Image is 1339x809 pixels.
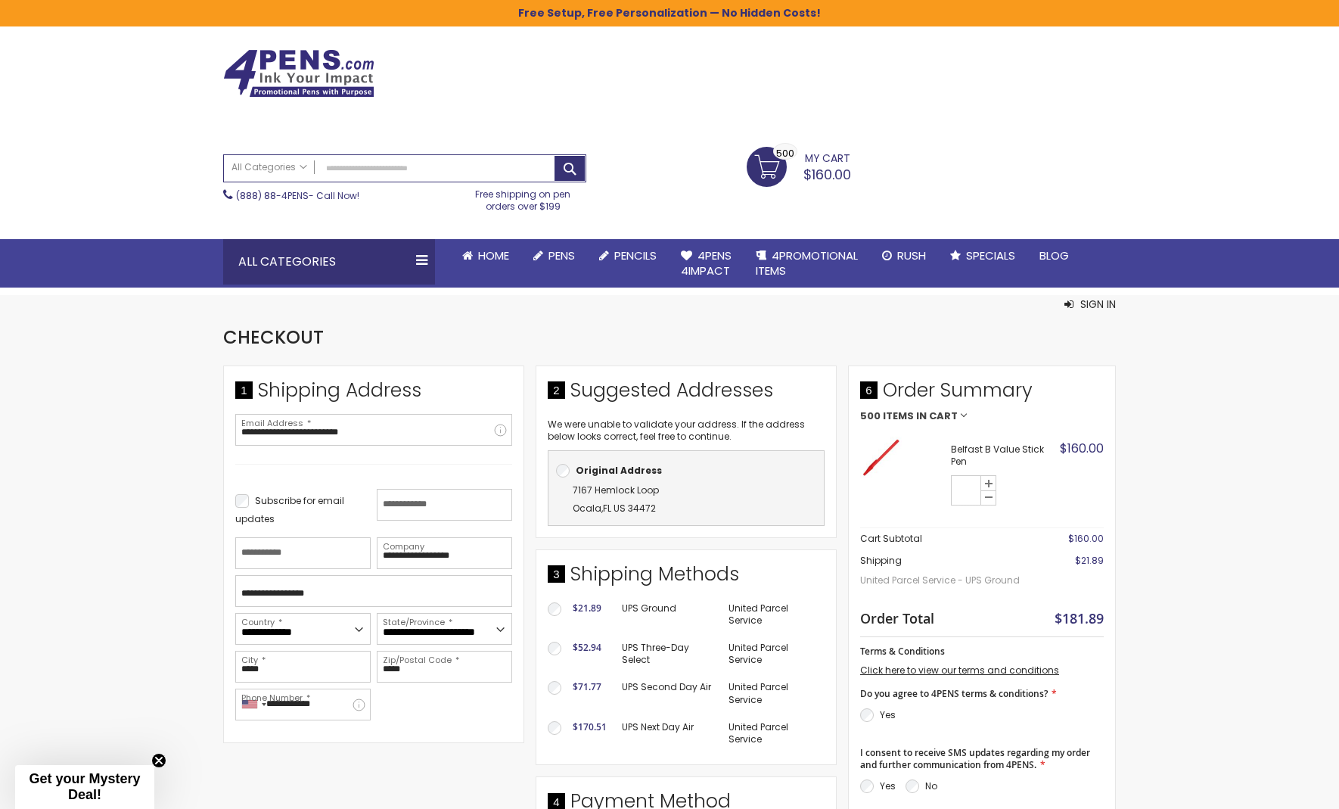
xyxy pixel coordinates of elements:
span: I consent to receive SMS updates regarding my order and further communication from 4PENS. [860,746,1090,771]
th: Cart Subtotal [860,528,1029,550]
span: 7167 Hemlock Loop [573,484,659,496]
strong: Belfast B Value Stick Pen [951,443,1056,468]
span: $160.00 [803,165,851,184]
span: Shipping [860,554,902,567]
td: UPS Next Day Air [614,714,721,753]
a: Specials [938,239,1027,272]
span: Pencils [614,247,657,263]
a: Home [450,239,521,272]
a: $160.00 500 [747,147,851,185]
span: Ocala [573,502,601,515]
span: Items in Cart [883,411,958,422]
label: No [925,779,937,792]
td: UPS Ground [614,595,721,634]
div: Shipping Methods [548,562,825,595]
p: We were unable to validate your address. If the address below looks correct, feel free to continue. [548,419,825,443]
div: Suggested Addresses [548,378,825,411]
span: FL [603,502,611,515]
span: $181.89 [1055,609,1104,627]
span: United Parcel Service - UPS Ground [860,567,1029,594]
div: Free shipping on pen orders over $199 [460,182,587,213]
span: 34472 [628,502,656,515]
span: Subscribe for email updates [235,494,344,525]
button: Sign In [1064,297,1116,312]
span: $21.89 [573,602,601,615]
span: Blog [1039,247,1069,263]
span: 4PROMOTIONAL ITEMS [756,247,858,278]
a: Blog [1027,239,1081,272]
td: UPS Three-Day Select [614,634,721,674]
span: $52.94 [573,641,601,654]
span: Sign In [1080,297,1116,312]
td: United Parcel Service [721,674,825,713]
label: Yes [880,779,896,792]
span: $71.77 [573,680,601,693]
img: Belfast B Value Stick Pen-Red [860,437,902,478]
a: Click here to view our terms and conditions [860,664,1059,677]
span: Get your Mystery Deal! [29,771,140,802]
span: Order Summary [860,378,1104,411]
td: United Parcel Service [721,595,825,634]
span: Terms & Conditions [860,645,945,658]
span: Rush [897,247,926,263]
span: $21.89 [1075,554,1104,567]
span: $160.00 [1068,532,1104,545]
td: United Parcel Service [721,714,825,753]
label: Yes [880,708,896,721]
td: UPS Second Day Air [614,674,721,713]
a: Rush [870,239,938,272]
div: United States: +1 [236,689,271,720]
span: Home [478,247,509,263]
button: Close teaser [151,753,166,768]
span: Pens [548,247,575,263]
span: Checkout [223,325,324,350]
a: All Categories [224,155,315,180]
a: Pencils [587,239,669,272]
span: $160.00 [1060,440,1104,457]
span: Specials [966,247,1015,263]
span: - Call Now! [236,189,359,202]
a: 4Pens4impact [669,239,744,288]
strong: Order Total [860,607,934,627]
span: $170.51 [573,720,607,733]
img: 4Pens Custom Pens and Promotional Products [223,49,374,98]
td: United Parcel Service [721,634,825,674]
div: All Categories [223,239,435,285]
div: Shipping Address [235,378,512,411]
div: Get your Mystery Deal!Close teaser [15,765,154,809]
b: Original Address [576,464,662,477]
div: , [556,481,816,518]
span: 500 [776,146,794,160]
a: Pens [521,239,587,272]
a: 4PROMOTIONALITEMS [744,239,870,288]
span: Do you agree to 4PENS terms & conditions? [860,687,1048,700]
a: (888) 88-4PENS [236,189,309,202]
span: US [614,502,626,515]
span: 4Pens 4impact [681,247,732,278]
span: 500 [860,411,881,422]
span: All Categories [231,161,307,173]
